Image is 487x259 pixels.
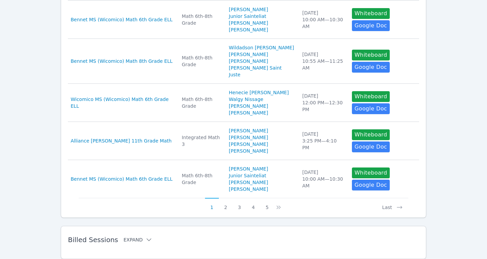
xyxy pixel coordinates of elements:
[182,54,221,68] div: Math 6th-8th Grade
[352,103,390,114] a: Google Doc
[71,58,173,64] a: Bennet MS (Wicomico) Math 8th Grade ELL
[352,180,390,190] a: Google Doc
[68,236,118,244] span: Billed Sessions
[229,6,268,13] a: [PERSON_NAME]
[229,89,289,96] a: Henecie [PERSON_NAME]
[219,198,233,211] button: 2
[352,50,390,60] button: Whiteboard
[229,134,268,141] a: [PERSON_NAME]
[229,20,268,26] a: [PERSON_NAME]
[229,26,268,33] a: [PERSON_NAME]
[352,129,390,140] button: Whiteboard
[229,179,268,186] a: [PERSON_NAME]
[205,198,219,211] button: 1
[302,51,344,71] div: [DATE] 10:55 AM — 11:25 AM
[182,172,221,186] div: Math 6th-8th Grade
[71,137,172,144] a: Alliance [PERSON_NAME] 11th Grade Math
[68,39,419,84] tr: Bennet MS (Wicomico) Math 8th Grade ELLMath 6th-8th GradeWildadson [PERSON_NAME][PERSON_NAME] [PE...
[302,169,344,189] div: [DATE] 10:00 AM — 10:30 AM
[352,62,390,73] a: Google Doc
[229,103,294,116] a: [PERSON_NAME] [PERSON_NAME]
[302,131,344,151] div: [DATE] 3:25 PM — 4:10 PM
[182,13,221,26] div: Math 6th-8th Grade
[229,165,268,172] a: [PERSON_NAME]
[229,186,268,192] a: [PERSON_NAME]
[71,96,174,109] a: Wicomico MS (Wicomico) Math 6th Grade ELL
[68,1,419,39] tr: Bennet MS (Wicomico) Math 6th Grade ELLMath 6th-8th Grade[PERSON_NAME]Junior Sainteliat[PERSON_NA...
[229,51,294,64] a: [PERSON_NAME] [PERSON_NAME]
[352,8,390,19] button: Whiteboard
[352,91,390,102] button: Whiteboard
[229,148,268,154] a: [PERSON_NAME]
[233,198,247,211] button: 3
[352,20,390,31] a: Google Doc
[352,167,390,178] button: Whiteboard
[229,141,268,148] a: [PERSON_NAME]
[302,93,344,113] div: [DATE] 12:00 PM — 12:30 PM
[68,160,419,198] tr: Bennet MS (Wicomico) Math 6th Grade ELLMath 6th-8th Grade[PERSON_NAME]Junior Sainteliat[PERSON_NA...
[182,134,221,148] div: Integrated Math 3
[260,198,274,211] button: 5
[246,198,260,211] button: 4
[229,96,263,103] a: Walgy Nissage
[229,172,266,179] a: Junior Sainteliat
[71,16,173,23] a: Bennet MS (Wicomico) Math 6th Grade ELL
[352,141,390,152] a: Google Doc
[229,64,294,78] a: [PERSON_NAME] Saint Juste
[68,122,419,160] tr: Alliance [PERSON_NAME] 11th Grade MathIntegrated Math 3[PERSON_NAME][PERSON_NAME][PERSON_NAME][PE...
[71,176,173,182] a: Bennet MS (Wicomico) Math 6th Grade ELL
[377,198,408,211] button: Last
[229,127,268,134] a: [PERSON_NAME]
[68,84,419,122] tr: Wicomico MS (Wicomico) Math 6th Grade ELLMath 6th-8th GradeHenecie [PERSON_NAME]Walgy Nissage[PER...
[229,44,294,51] a: Wildadson [PERSON_NAME]
[182,96,221,109] div: Math 6th-8th Grade
[302,9,344,30] div: [DATE] 10:00 AM — 10:30 AM
[124,236,152,243] button: Expand
[229,13,266,20] a: Junior Sainteliat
